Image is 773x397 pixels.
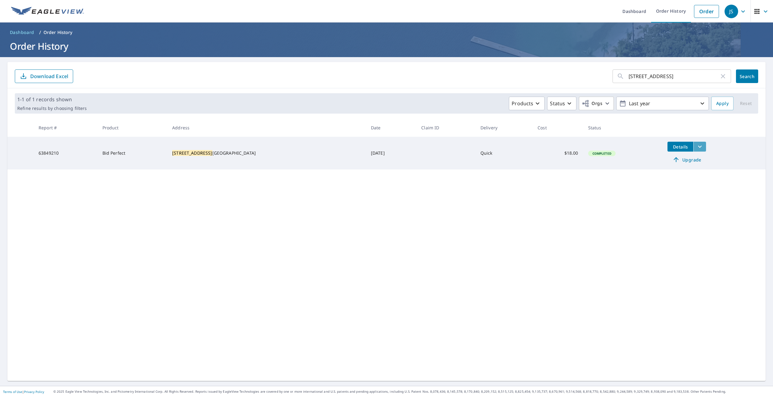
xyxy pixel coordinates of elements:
th: Address [167,119,366,137]
span: Upgrade [671,156,702,163]
th: Delivery [476,119,533,137]
a: Privacy Policy [24,390,44,394]
button: Status [547,97,576,110]
th: Report # [34,119,98,137]
a: Dashboard [7,27,37,37]
button: filesDropdownBtn-63849210 [693,142,706,152]
li: / [39,29,41,36]
td: 63849210 [34,137,98,169]
button: Products [509,97,545,110]
th: Product [98,119,168,137]
span: Dashboard [10,29,34,36]
input: Address, Report #, Claim ID, etc. [629,68,719,85]
button: Last year [616,97,709,110]
p: Download Excel [30,73,68,80]
td: Quick [476,137,533,169]
span: Orgs [582,100,602,107]
span: Apply [716,100,729,107]
div: [GEOGRAPHIC_DATA] [172,150,361,156]
p: © 2025 Eagle View Technologies, Inc. and Pictometry International Corp. All Rights Reserved. Repo... [53,389,770,394]
th: Date [366,119,416,137]
button: detailsBtn-63849210 [667,142,693,152]
p: Products [512,100,533,107]
img: EV Logo [11,7,84,16]
p: Last year [626,98,699,109]
span: Details [671,144,690,150]
h1: Order History [7,40,766,52]
mark: [STREET_ADDRESS] [172,150,212,156]
th: Claim ID [416,119,476,137]
td: [DATE] [366,137,416,169]
th: Status [583,119,663,137]
span: Completed [589,151,615,156]
button: Apply [711,97,734,110]
a: Upgrade [667,155,706,165]
a: Terms of Use [3,390,22,394]
button: Search [736,69,758,83]
button: Orgs [579,97,614,110]
span: Search [741,73,753,79]
p: | [3,390,44,394]
div: JS [725,5,738,18]
p: Order History [44,29,73,36]
p: Status [550,100,565,107]
td: Bid Perfect [98,137,168,169]
a: Order [694,5,719,18]
p: 1-1 of 1 records shown [17,96,87,103]
th: Cost [533,119,583,137]
td: $18.00 [533,137,583,169]
p: Refine results by choosing filters [17,106,87,111]
button: Download Excel [15,69,73,83]
nav: breadcrumb [7,27,766,37]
